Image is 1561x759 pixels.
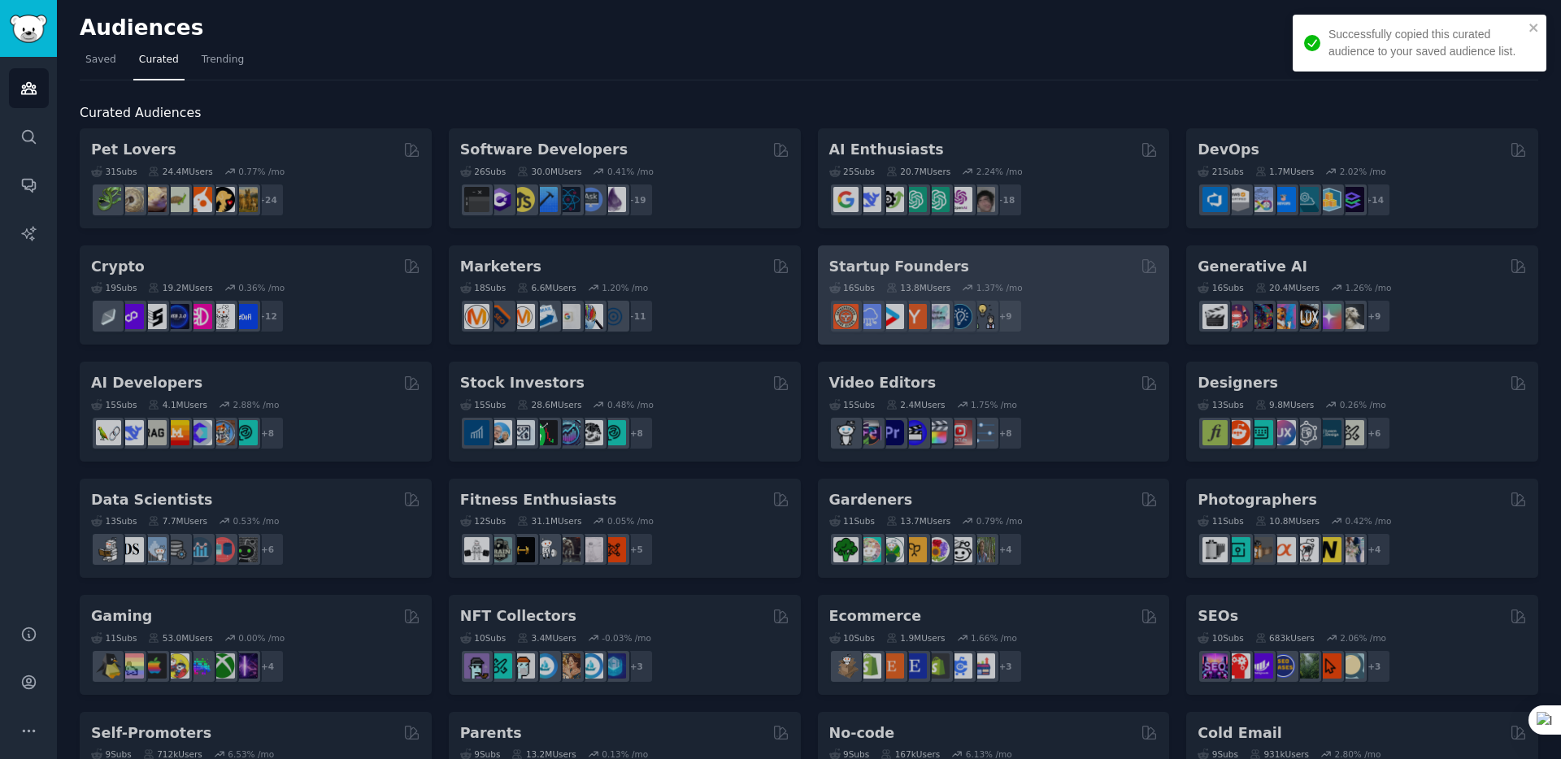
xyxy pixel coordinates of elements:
button: close [1528,21,1540,34]
span: Curated [139,53,179,67]
span: Saved [85,53,116,67]
a: Saved [80,47,122,80]
img: GummySearch logo [10,15,47,43]
span: Curated Audiences [80,103,201,124]
span: Trending [202,53,244,67]
div: Successfully copied this curated audience to your saved audience list. [1328,26,1524,60]
h2: Audiences [80,15,1407,41]
a: Curated [133,47,185,80]
a: Trending [196,47,250,80]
